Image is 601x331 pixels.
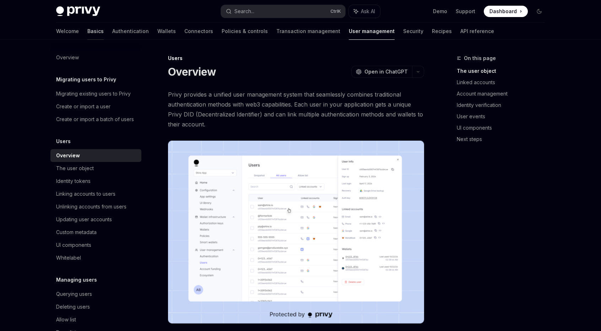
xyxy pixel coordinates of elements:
span: Ask AI [361,8,375,15]
div: Create or import a user [56,102,110,111]
div: Identity tokens [56,177,91,185]
div: Unlinking accounts from users [56,202,126,211]
a: Custom metadata [50,226,141,239]
a: Overview [50,51,141,64]
a: The user object [50,162,141,175]
a: Transaction management [276,23,340,40]
a: Create or import a user [50,100,141,113]
a: API reference [460,23,494,40]
h5: Users [56,137,71,146]
h5: Managing users [56,276,97,284]
a: Account management [457,88,551,99]
a: Recipes [432,23,452,40]
span: Ctrl K [330,9,341,14]
span: On this page [464,54,496,63]
a: Querying users [50,288,141,300]
button: Open in ChatGPT [351,66,412,78]
a: Security [403,23,423,40]
div: Migrating existing users to Privy [56,89,131,98]
button: Ask AI [349,5,380,18]
div: Search... [234,7,254,16]
div: Users [168,55,424,62]
a: Whitelabel [50,251,141,264]
div: Updating user accounts [56,215,112,224]
div: Custom metadata [56,228,97,237]
div: Allow list [56,315,76,324]
div: Linking accounts to users [56,190,115,198]
a: Demo [433,8,447,15]
span: Open in ChatGPT [364,68,408,75]
a: Migrating existing users to Privy [50,87,141,100]
div: Querying users [56,290,92,298]
a: Policies & controls [222,23,268,40]
a: Overview [50,149,141,162]
div: Create or import a batch of users [56,115,134,124]
div: Overview [56,151,80,160]
div: The user object [56,164,94,173]
a: UI components [50,239,141,251]
a: Unlinking accounts from users [50,200,141,213]
a: User management [349,23,395,40]
a: UI components [457,122,551,134]
div: Whitelabel [56,254,81,262]
span: Dashboard [489,8,517,15]
a: Updating user accounts [50,213,141,226]
div: UI components [56,241,91,249]
a: Linking accounts to users [50,188,141,200]
a: Wallets [157,23,176,40]
h1: Overview [168,65,216,78]
a: Deleting users [50,300,141,313]
div: Overview [56,53,79,62]
a: Connectors [184,23,213,40]
a: User events [457,111,551,122]
a: Allow list [50,313,141,326]
a: The user object [457,65,551,77]
img: images/Users2.png [168,141,424,324]
h5: Migrating users to Privy [56,75,116,84]
button: Search...CtrlK [221,5,345,18]
a: Identity verification [457,99,551,111]
a: Welcome [56,23,79,40]
a: Support [456,8,475,15]
a: Authentication [112,23,149,40]
div: Deleting users [56,303,90,311]
img: dark logo [56,6,100,16]
a: Create or import a batch of users [50,113,141,126]
a: Linked accounts [457,77,551,88]
a: Identity tokens [50,175,141,188]
button: Toggle dark mode [534,6,545,17]
a: Dashboard [484,6,528,17]
span: Privy provides a unified user management system that seamlessly combines traditional authenticati... [168,89,424,129]
a: Next steps [457,134,551,145]
a: Basics [87,23,104,40]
